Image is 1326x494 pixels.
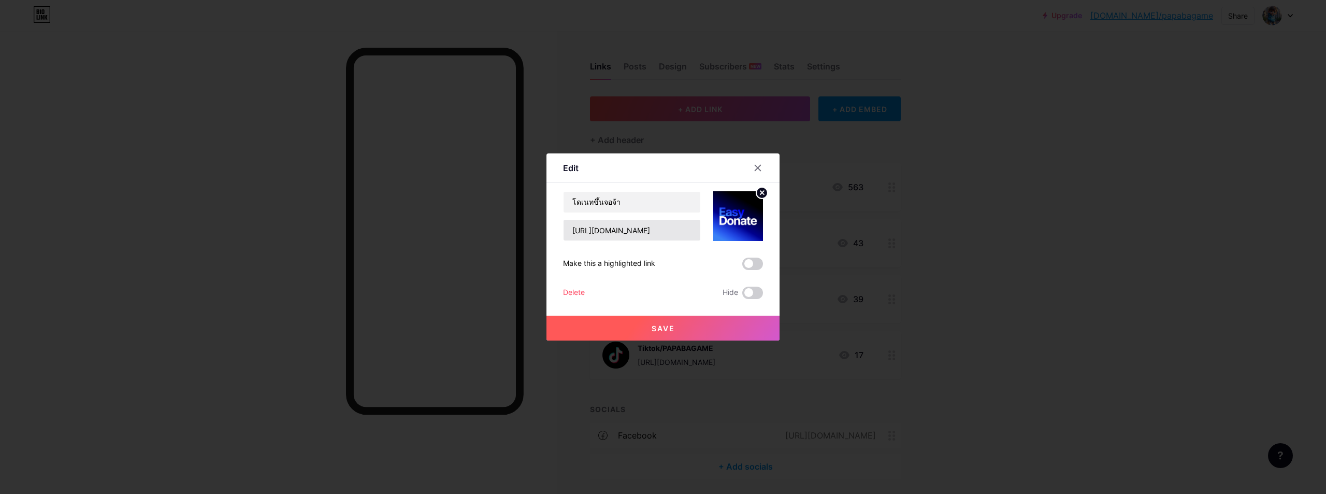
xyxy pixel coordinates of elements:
img: link_thumbnail [713,191,763,241]
span: Save [652,324,675,333]
div: Delete [563,287,585,299]
span: Hide [723,287,738,299]
input: Title [564,192,700,213]
div: Edit [563,162,579,174]
div: Make this a highlighted link [563,258,655,270]
input: URL [564,220,700,241]
button: Save [546,316,780,341]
